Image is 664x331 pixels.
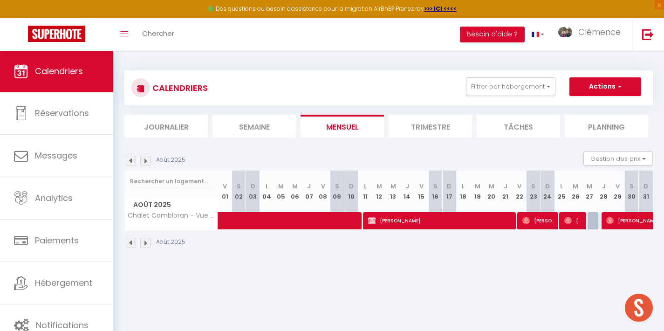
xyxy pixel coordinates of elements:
p: Août 2025 [156,156,185,165]
a: ... Clémence [551,18,632,51]
div: Ouvrir le chat [625,294,653,322]
span: [PERSON_NAME] [368,212,513,229]
abbr: J [504,182,507,191]
span: [PERSON_NAME] [522,212,555,229]
abbr: V [616,182,620,191]
th: 12 [372,171,386,212]
abbr: D [251,182,255,191]
li: Mensuel [301,115,384,138]
th: 01 [218,171,232,212]
span: Paiements [35,234,79,246]
abbr: V [419,182,424,191]
button: Besoin d'aide ? [460,27,525,42]
abbr: L [266,182,268,191]
abbr: S [531,182,535,191]
li: Tâches [477,115,560,138]
span: Chalet Combloran - Vue Mont Blanc [126,212,219,219]
th: 18 [456,171,470,212]
th: 03 [246,171,260,212]
li: Semaine [212,115,296,138]
button: Filtrer par hébergement [466,77,555,96]
th: 29 [611,171,625,212]
a: >>> ICI <<<< [424,5,457,13]
button: Actions [569,77,641,96]
abbr: V [223,182,227,191]
th: 14 [400,171,414,212]
th: 13 [386,171,400,212]
abbr: M [390,182,396,191]
span: Clémence [578,26,621,38]
th: 23 [527,171,541,212]
abbr: M [278,182,284,191]
abbr: L [560,182,563,191]
th: 08 [316,171,330,212]
th: 02 [232,171,246,212]
th: 17 [442,171,456,212]
abbr: M [475,182,480,191]
th: 05 [274,171,288,212]
abbr: J [307,182,311,191]
abbr: L [462,182,465,191]
th: 04 [260,171,274,212]
abbr: S [433,182,438,191]
th: 10 [344,171,358,212]
abbr: D [447,182,452,191]
span: Hébergement [35,277,92,289]
span: Analytics [35,192,73,204]
span: Août 2025 [125,198,218,212]
th: 16 [428,171,442,212]
input: Rechercher un logement... [130,173,212,190]
th: 11 [358,171,372,212]
button: Gestion des prix [583,152,653,165]
abbr: S [335,182,339,191]
abbr: M [292,182,298,191]
abbr: M [489,182,494,191]
th: 15 [414,171,428,212]
abbr: L [364,182,367,191]
th: 19 [470,171,484,212]
th: 30 [625,171,639,212]
h3: CALENDRIERS [150,77,208,98]
li: Trimestre [389,115,472,138]
span: Notifications [36,319,89,331]
abbr: J [602,182,606,191]
th: 25 [554,171,568,212]
th: 21 [499,171,513,212]
th: 22 [513,171,527,212]
img: Super Booking [28,26,85,42]
th: 09 [330,171,344,212]
abbr: V [321,182,325,191]
th: 20 [485,171,499,212]
abbr: J [405,182,409,191]
abbr: M [587,182,592,191]
th: 27 [582,171,596,212]
th: 07 [302,171,316,212]
abbr: V [517,182,521,191]
img: ... [558,27,572,38]
span: Calendriers [35,65,83,77]
th: 06 [288,171,302,212]
abbr: D [349,182,354,191]
a: Chercher [135,18,181,51]
abbr: D [545,182,550,191]
abbr: S [630,182,634,191]
abbr: M [376,182,382,191]
img: logout [642,28,654,40]
th: 24 [541,171,554,212]
span: [PERSON_NAME] [564,212,583,229]
span: Chercher [142,28,174,38]
abbr: D [643,182,648,191]
th: 28 [596,171,610,212]
abbr: S [237,182,241,191]
span: Messages [35,150,77,161]
abbr: M [573,182,578,191]
li: Planning [565,115,648,138]
p: Août 2025 [156,238,185,247]
span: Réservations [35,107,89,119]
li: Journalier [124,115,208,138]
th: 31 [639,171,653,212]
th: 26 [568,171,582,212]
